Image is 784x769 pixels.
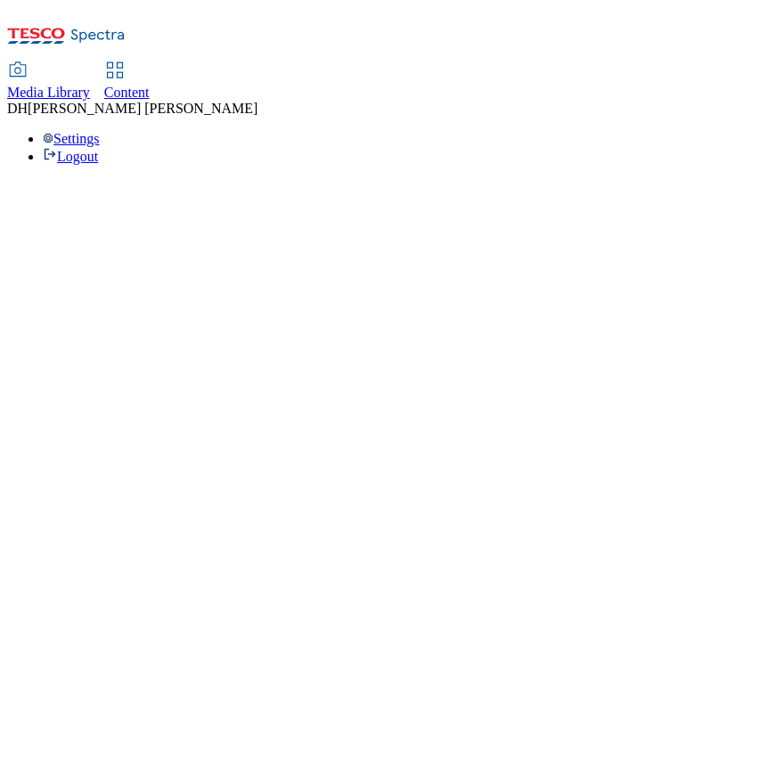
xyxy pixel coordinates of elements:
[7,101,28,116] span: DH
[7,85,90,100] span: Media Library
[43,149,98,164] a: Logout
[104,85,150,100] span: Content
[28,101,257,116] span: [PERSON_NAME] [PERSON_NAME]
[7,63,90,101] a: Media Library
[104,63,150,101] a: Content
[43,131,100,146] a: Settings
